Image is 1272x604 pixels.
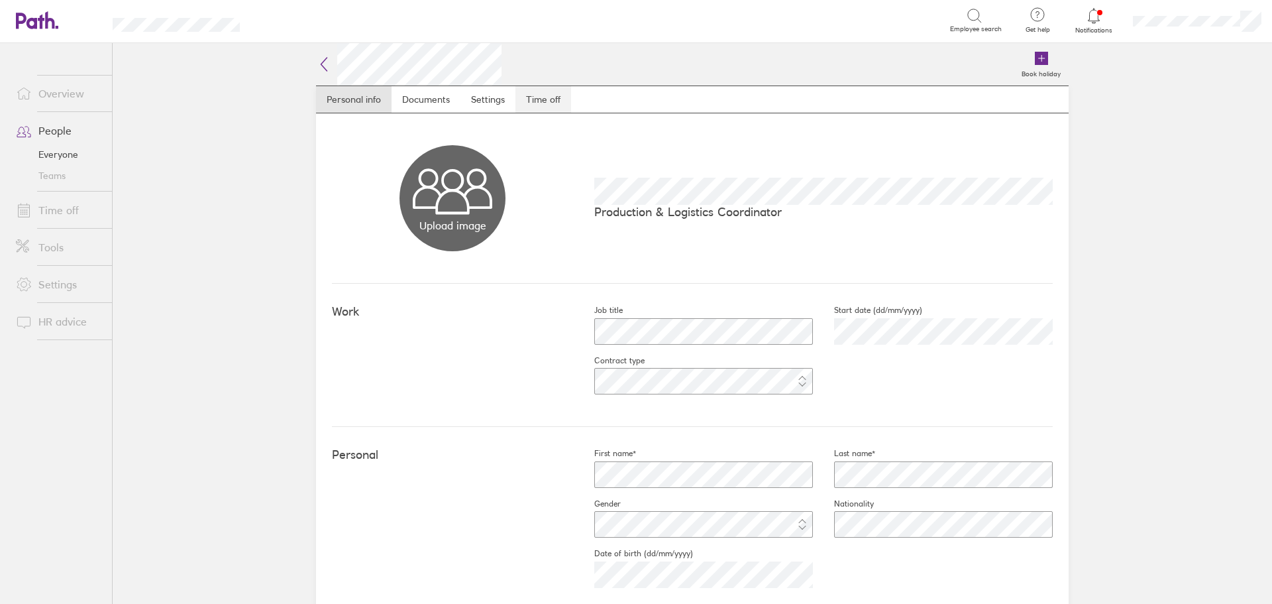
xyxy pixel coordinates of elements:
label: Start date (dd/mm/yyyy) [813,305,922,316]
p: Production & Logistics Coordinator [594,205,1053,219]
a: People [5,117,112,144]
label: Book holiday [1014,66,1069,78]
label: Gender [573,499,621,509]
a: Everyone [5,144,112,165]
a: Notifications [1073,7,1116,34]
span: Notifications [1073,27,1116,34]
a: Tools [5,234,112,261]
a: Teams [5,165,112,186]
label: Date of birth (dd/mm/yyyy) [573,548,693,559]
a: Overview [5,80,112,107]
label: Nationality [813,499,874,509]
a: HR advice [5,308,112,335]
h4: Personal [332,448,573,462]
div: Search [276,14,309,26]
label: Job title [573,305,623,316]
span: Employee search [950,25,1002,33]
a: Documents [392,86,460,113]
a: Settings [5,271,112,298]
label: First name* [573,448,636,459]
a: Personal info [316,86,392,113]
a: Time off [515,86,571,113]
a: Settings [460,86,515,113]
label: Last name* [813,448,875,459]
label: Contract type [573,355,645,366]
span: Get help [1016,26,1059,34]
a: Book holiday [1014,43,1069,86]
a: Time off [5,197,112,223]
h4: Work [332,305,573,319]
